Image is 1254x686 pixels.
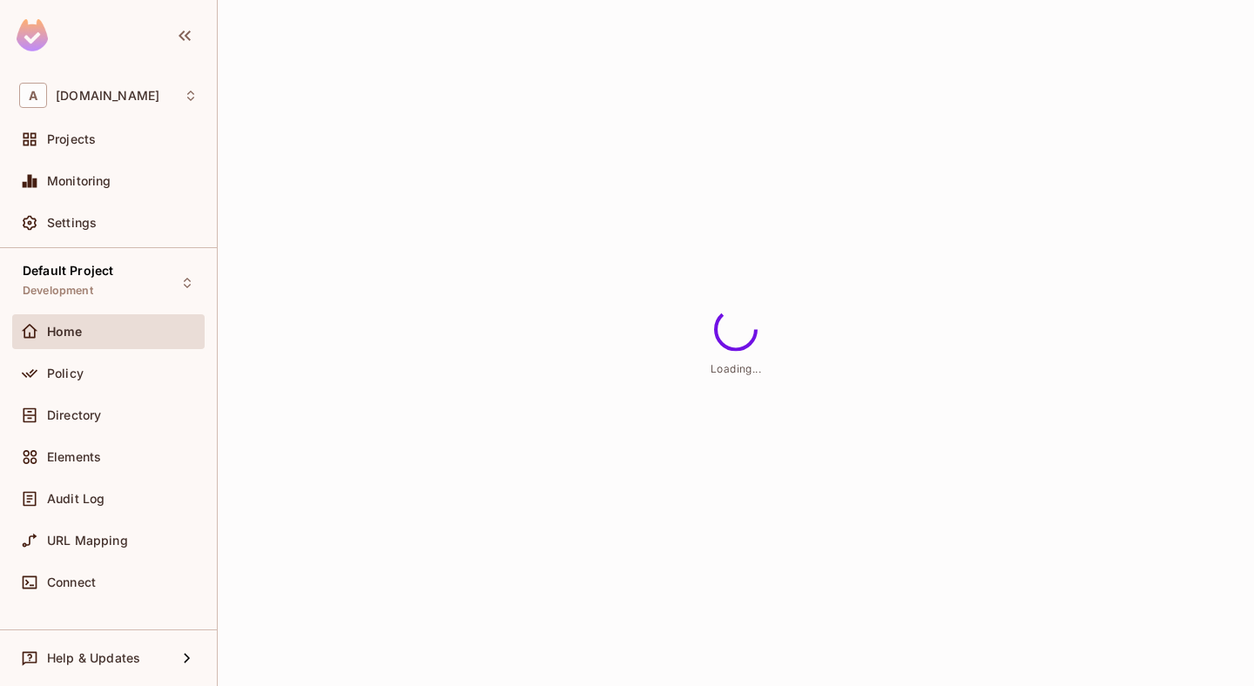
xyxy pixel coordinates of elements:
[47,534,128,548] span: URL Mapping
[711,362,761,375] span: Loading...
[47,216,97,230] span: Settings
[19,83,47,108] span: A
[17,19,48,51] img: SReyMgAAAABJRU5ErkJggg==
[47,408,101,422] span: Directory
[56,89,159,103] span: Workspace: abclojistik.com
[47,132,96,146] span: Projects
[47,492,104,506] span: Audit Log
[47,450,101,464] span: Elements
[47,575,96,589] span: Connect
[23,284,93,298] span: Development
[23,264,113,278] span: Default Project
[47,325,83,339] span: Home
[47,651,140,665] span: Help & Updates
[47,174,111,188] span: Monitoring
[47,367,84,380] span: Policy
